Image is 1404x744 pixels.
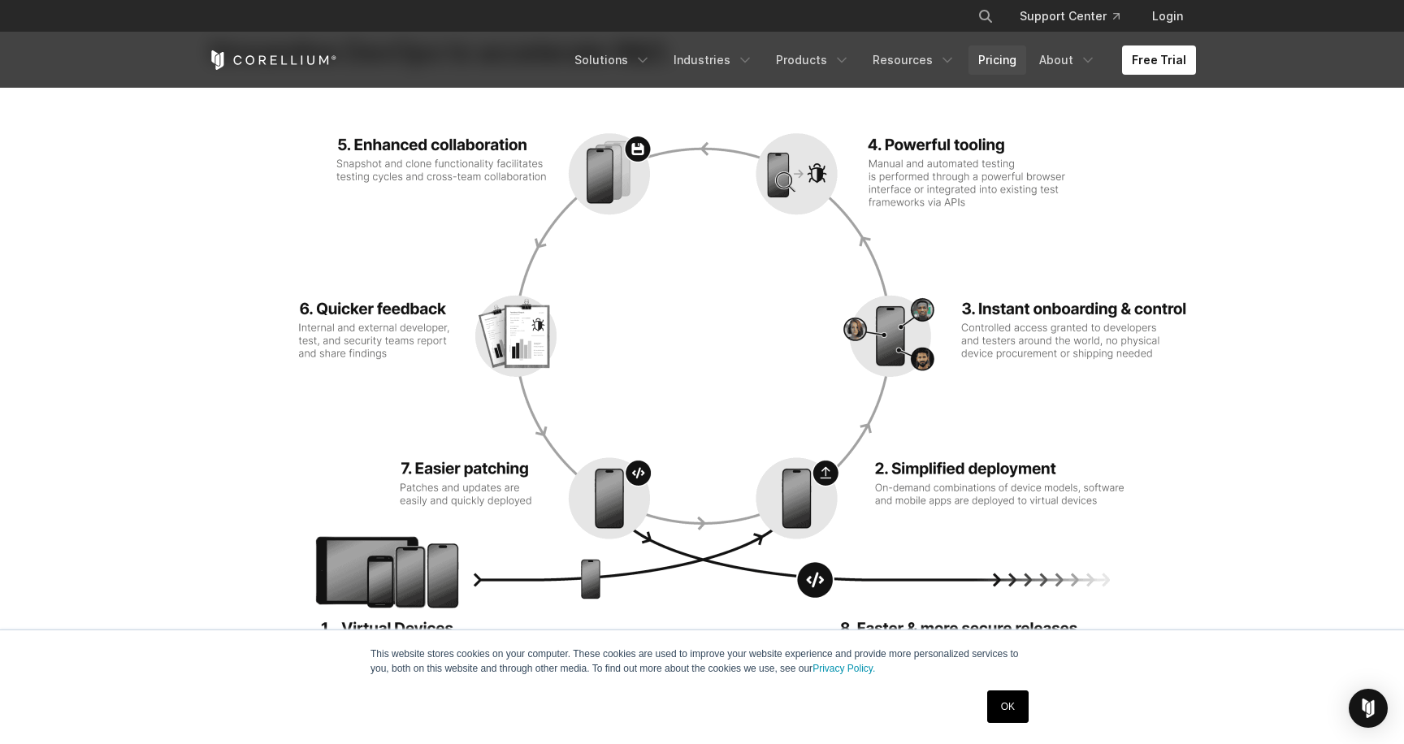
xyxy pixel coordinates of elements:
a: About [1029,45,1106,75]
img: Streamline DevSecOps Mobile Devices [208,121,1196,642]
a: Pricing [968,45,1026,75]
p: This website stores cookies on your computer. These cookies are used to improve your website expe... [370,647,1033,676]
a: Corellium Home [208,50,337,70]
div: Navigation Menu [958,2,1196,31]
div: Open Intercom Messenger [1349,689,1388,728]
button: Search [971,2,1000,31]
div: Navigation Menu [565,45,1196,75]
a: OK [987,690,1029,723]
a: Solutions [565,45,661,75]
a: Free Trial [1122,45,1196,75]
a: Login [1139,2,1196,31]
a: Support Center [1007,2,1133,31]
a: Products [766,45,860,75]
a: Privacy Policy. [812,663,875,674]
a: Resources [863,45,965,75]
a: Industries [664,45,763,75]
